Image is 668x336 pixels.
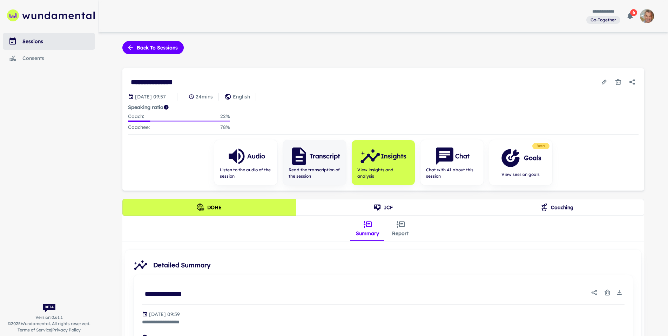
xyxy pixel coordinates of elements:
[214,140,277,185] button: AudioListen to the audio of the session
[247,151,265,161] h6: Audio
[630,9,637,16] span: 6
[122,199,297,216] button: DOHE
[310,151,340,161] h6: Transcript
[385,216,416,241] button: Report
[135,93,166,101] p: Session date
[381,151,406,161] h6: Insights
[122,41,184,54] button: Back to sessions
[623,9,637,23] button: 6
[122,199,644,216] div: theme selection
[220,112,230,121] p: 22 %
[128,104,163,110] strong: Speaking ratio
[612,76,625,88] button: Delete session
[470,199,644,216] button: Coaching
[586,15,620,24] span: You are a member of this workspace. Contact your workspace owner for assistance.
[196,93,213,101] p: 24 mins
[489,140,552,185] button: GoalsView session goals
[420,140,484,185] button: ChatChat with AI about this session
[283,140,346,185] button: TranscriptRead the transcription of the session
[352,140,415,185] button: InsightsView insights and analysis
[357,167,409,179] span: View insights and analysis
[534,143,548,149] span: Beta
[8,321,90,327] span: © 2025 Wundamental. All rights reserved.
[626,76,639,88] button: Share session
[350,216,416,241] div: insights tabs
[18,327,81,333] span: |
[128,123,150,131] p: Coachee :
[614,287,625,298] button: Download
[22,37,95,45] div: sessions
[149,310,180,318] p: Generated at
[588,17,619,23] span: Go-Together
[220,167,272,179] span: Listen to the audio of the session
[426,167,478,179] span: Chat with AI about this session
[163,104,169,110] svg: Coach/coachee ideal ratio of speaking is roughly 20:80. Mentor/mentee ideal ratio of speaking is ...
[289,167,340,179] span: Read the transcription of the session
[296,199,470,216] button: ICF
[22,54,95,62] div: consents
[455,151,470,161] h6: Chat
[220,123,230,131] p: 78 %
[640,9,654,23] img: photoURL
[500,171,541,178] span: View session goals
[153,260,636,270] span: Detailed Summary
[128,112,144,121] p: Coach :
[3,33,95,50] a: sessions
[233,93,250,101] p: English
[602,287,613,298] button: Delete
[598,76,610,88] button: Edit session
[52,327,81,332] a: Privacy Policy
[35,314,63,321] span: Version: 0.61.1
[588,286,601,299] button: Share report
[18,327,51,332] a: Terms of Service
[524,153,541,163] h6: Goals
[350,216,385,241] button: Summary
[3,50,95,67] a: consents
